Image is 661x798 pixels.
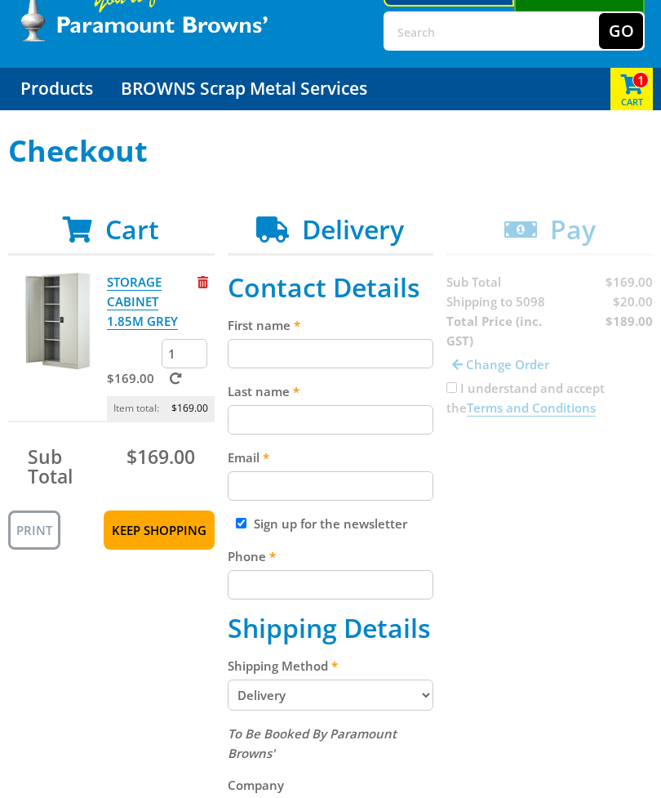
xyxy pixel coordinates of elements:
a: Remove from cart [197,274,208,290]
label: Email [228,448,434,467]
input: Please enter your first name. [228,339,434,368]
label: Shipping Method [228,656,434,675]
label: Company [228,775,434,795]
input: Search [385,13,599,49]
a: Go to the BROWNS Scrap Metal Services page [109,68,379,110]
span: Delivery [302,212,404,247]
input: Please enter your email address. [228,471,434,501]
a: Go to the Products page [8,68,105,110]
p: Item total: [107,396,215,421]
select: Please select a shipping method. [228,680,434,711]
span: Sub Total [28,444,73,489]
label: Last name [228,381,434,401]
h1: Checkout [8,135,653,167]
button: Go [599,13,643,49]
span: $169.00 [126,444,195,470]
label: First name [228,315,434,335]
input: Please enter your last name. [228,405,434,435]
p: $169.00 [107,368,160,388]
label: Phone [228,546,434,566]
div: Cart [610,68,653,110]
a: Keep Shopping [104,510,215,550]
label: Sign up for the newsletter [254,515,407,532]
em: To Be Booked By Paramount Browns' [228,725,397,761]
h2: Contact Details [228,272,434,303]
a: STORAGE CABINET 1.85M GREY [107,274,178,330]
span: $169.00 [171,396,208,421]
h2: Shipping Details [228,613,434,644]
span: 1 [632,72,649,88]
span: Cart [105,212,159,247]
a: Print [8,510,60,550]
img: STORAGE CABINET 1.85M GREY [8,272,106,370]
input: Please enter your telephone number. [228,570,434,600]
